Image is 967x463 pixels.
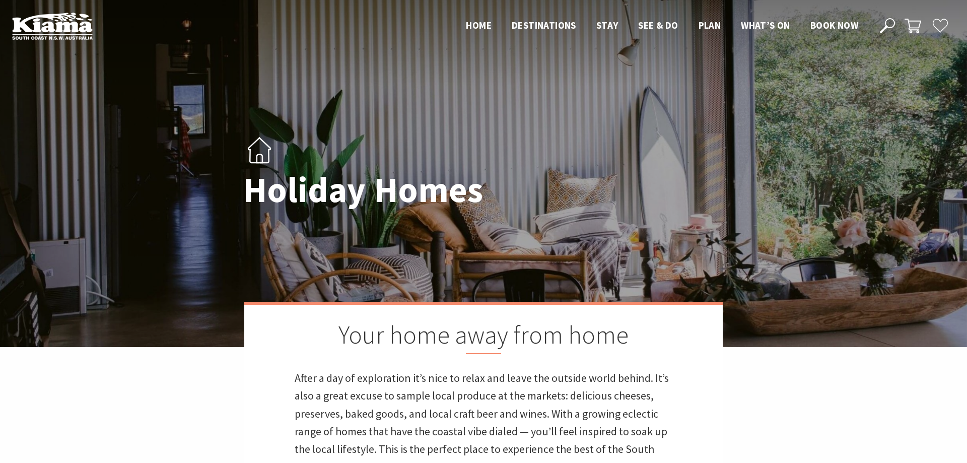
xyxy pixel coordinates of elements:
span: Book now [810,19,858,31]
span: Stay [596,19,618,31]
span: Destinations [512,19,576,31]
span: Plan [699,19,721,31]
nav: Main Menu [456,18,868,34]
h1: Holiday Homes [243,170,528,209]
span: Home [466,19,492,31]
span: See & Do [638,19,678,31]
span: What’s On [741,19,790,31]
h2: Your home away from home [295,320,672,354]
img: Kiama Logo [12,12,93,40]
